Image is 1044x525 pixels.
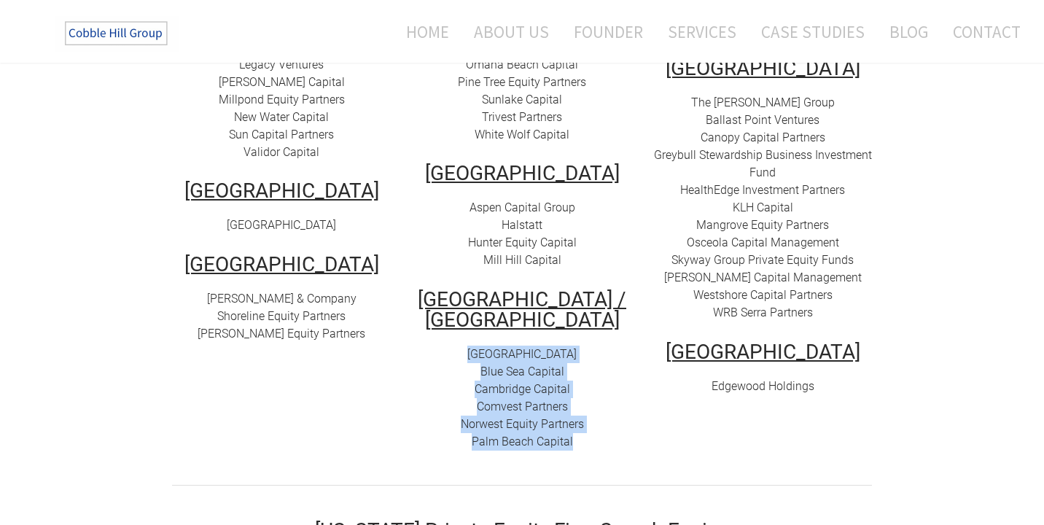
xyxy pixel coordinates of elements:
[701,131,825,144] a: Canopy Capital Partners
[477,400,484,413] font: C
[384,12,460,51] a: Home
[480,365,564,378] a: Blue Sea Capital
[418,287,626,332] u: [GEOGRAPHIC_DATA] / [GEOGRAPHIC_DATA]
[671,253,854,267] a: Skyway Group Private Equity Funds
[475,382,570,396] a: Cambridge Capital
[713,306,813,319] a: WRB Serra Partners
[425,161,620,185] u: [GEOGRAPHIC_DATA]
[664,271,862,284] a: [PERSON_NAME] Capital Management
[467,347,577,361] a: [GEOGRAPHIC_DATA]
[733,201,793,214] span: ​​
[463,12,560,51] a: About Us
[475,128,569,141] a: White Wolf Capital
[477,400,568,413] a: Comvest Partners
[666,56,860,80] u: [GEOGRAPHIC_DATA]
[234,110,329,124] a: New Water Capital
[482,93,562,106] a: Sunlake Capital
[461,417,584,431] a: Norwest Equity Partners
[219,75,345,89] a: [PERSON_NAME] Capital
[244,145,319,159] a: Validor Capital
[229,128,334,141] a: Sun Capital Partners
[654,148,872,179] a: Greybull Stewardship Business Investment Fund
[712,379,814,393] a: Edgewood Holdings
[693,288,833,302] a: Westshore Capital Partners
[472,435,573,448] a: Palm Beach Capital
[227,218,336,232] a: [GEOGRAPHIC_DATA]
[198,327,365,341] a: [PERSON_NAME] Equity Partners
[55,15,179,52] img: The Cobble Hill Group LLC
[666,340,860,364] u: [GEOGRAPHIC_DATA]
[413,346,631,451] div: ​
[184,179,379,203] u: [GEOGRAPHIC_DATA]
[458,75,586,89] a: Pine Tree Equity Partners
[207,292,357,306] a: [PERSON_NAME] & Company
[696,218,829,232] a: ​Mangrove Equity Partners
[470,201,575,214] a: Aspen Capital Group
[184,252,379,276] u: [GEOGRAPHIC_DATA]
[563,12,654,51] a: Founder
[482,110,562,124] a: Trivest Partners
[687,236,839,249] a: Osceola Capital Management
[706,113,819,127] a: Ballast Point Ventures
[239,58,324,71] a: Legacy Ventures
[942,12,1021,51] a: Contact
[219,93,345,106] a: Millpond Equity Partners
[502,218,542,232] a: Halstatt
[483,253,561,267] a: Mill Hill Capital
[466,58,578,71] a: Omaha Beach Capital
[733,201,793,214] a: KLH Capital
[680,183,845,197] a: HealthEdge Investment Partners
[657,12,747,51] a: Services
[691,96,835,109] a: The [PERSON_NAME] Group
[468,236,577,249] a: Hunter Equity Capital
[750,12,876,51] a: Case Studies
[217,309,346,323] a: Shoreline Equity Partners
[879,12,939,51] a: Blog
